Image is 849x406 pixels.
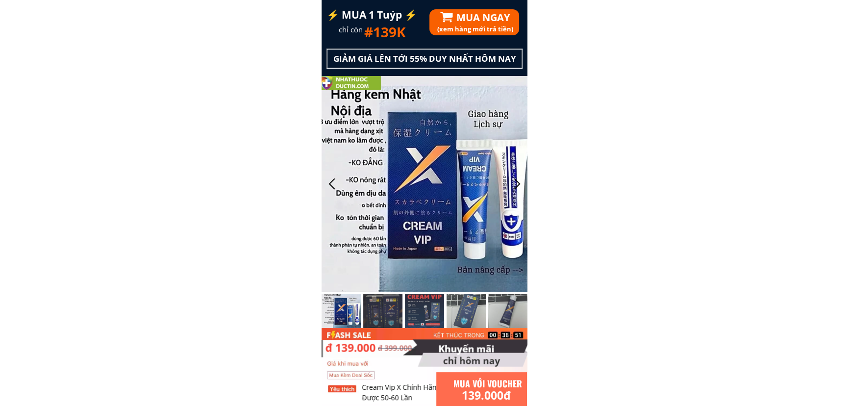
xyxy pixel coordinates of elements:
[364,21,511,43] h1: #139K
[326,7,424,24] h3: ⚡️ MUA 1 Tuýp ⚡️
[453,377,588,391] h1: MUA VỚI VOUCHER
[456,10,603,25] h1: MUA NGAY
[333,52,575,78] h3: GIẢM GIÁ LÊN TỚI 55% DUY NHẤT HÔM NAY
[339,24,535,35] h3: chỉ còn
[437,24,633,34] h3: (xem hàng mới trả tiền)
[462,386,539,405] h3: 139.000đ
